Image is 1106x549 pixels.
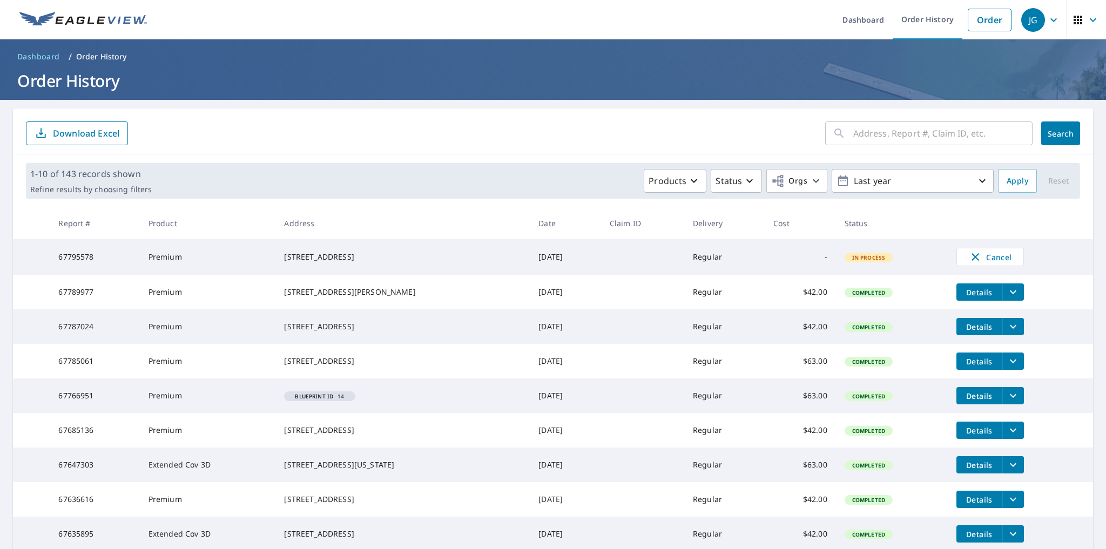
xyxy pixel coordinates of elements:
td: Regular [684,448,765,482]
td: Premium [140,413,276,448]
div: [STREET_ADDRESS] [284,494,521,505]
div: [STREET_ADDRESS][PERSON_NAME] [284,287,521,297]
div: [STREET_ADDRESS][US_STATE] [284,459,521,470]
button: filesDropdownBtn-67785061 [1002,353,1024,370]
td: $63.00 [765,344,836,378]
button: Search [1041,121,1080,145]
span: Details [963,460,995,470]
a: Order [968,9,1011,31]
td: $63.00 [765,378,836,413]
td: [DATE] [530,378,601,413]
span: 14 [288,394,350,399]
span: Dashboard [17,51,60,62]
button: filesDropdownBtn-67787024 [1002,318,1024,335]
td: 67789977 [50,275,139,309]
div: JG [1021,8,1045,32]
span: Apply [1007,174,1028,188]
button: Orgs [766,169,827,193]
td: Regular [684,344,765,378]
div: [STREET_ADDRESS] [284,528,521,539]
img: EV Logo [19,12,147,28]
span: Completed [846,289,892,296]
span: In Process [846,254,892,261]
input: Address, Report #, Claim ID, etc. [853,118,1033,148]
td: Premium [140,275,276,309]
li: / [69,50,72,63]
td: 67785061 [50,344,139,378]
button: Last year [832,169,994,193]
td: [DATE] [530,413,601,448]
td: Regular [684,275,765,309]
p: Download Excel [53,127,119,139]
button: filesDropdownBtn-67766951 [1002,387,1024,404]
button: Status [711,169,762,193]
th: Status [836,207,948,239]
button: detailsBtn-67785061 [956,353,1002,370]
td: Premium [140,378,276,413]
td: [DATE] [530,448,601,482]
span: Details [963,322,995,332]
button: detailsBtn-67636616 [956,491,1002,508]
em: Blueprint ID [295,394,333,399]
td: [DATE] [530,239,601,275]
span: Completed [846,323,892,331]
button: Products [644,169,706,193]
button: Apply [998,169,1037,193]
button: filesDropdownBtn-67635895 [1002,525,1024,543]
td: 67685136 [50,413,139,448]
button: detailsBtn-67647303 [956,456,1002,473]
td: Premium [140,309,276,344]
p: Products [649,174,686,187]
td: [DATE] [530,344,601,378]
td: 67766951 [50,378,139,413]
div: [STREET_ADDRESS] [284,321,521,332]
span: Details [963,391,995,401]
td: Regular [684,378,765,413]
a: Dashboard [13,48,64,65]
td: Regular [684,239,765,275]
span: Completed [846,462,892,469]
th: Delivery [684,207,765,239]
td: - [765,239,836,275]
td: Extended Cov 3D [140,448,276,482]
td: Premium [140,239,276,275]
td: Regular [684,413,765,448]
span: Details [963,356,995,367]
td: 67787024 [50,309,139,344]
span: Completed [846,427,892,435]
p: 1-10 of 143 records shown [30,167,152,180]
td: [DATE] [530,482,601,517]
button: Cancel [956,248,1024,266]
button: filesDropdownBtn-67647303 [1002,456,1024,473]
th: Address [275,207,530,239]
div: [STREET_ADDRESS] [284,252,521,262]
td: $42.00 [765,275,836,309]
button: detailsBtn-67685136 [956,422,1002,439]
span: Search [1050,128,1071,139]
span: Details [963,425,995,436]
p: Order History [76,51,127,62]
td: 67647303 [50,448,139,482]
td: Premium [140,482,276,517]
th: Product [140,207,276,239]
td: [DATE] [530,309,601,344]
td: [DATE] [530,275,601,309]
td: Premium [140,344,276,378]
button: detailsBtn-67789977 [956,283,1002,301]
span: Completed [846,392,892,400]
span: Completed [846,531,892,538]
button: Download Excel [26,121,128,145]
th: Date [530,207,601,239]
td: 67636616 [50,482,139,517]
th: Report # [50,207,139,239]
button: filesDropdownBtn-67685136 [1002,422,1024,439]
td: $42.00 [765,413,836,448]
td: Regular [684,482,765,517]
p: Status [716,174,742,187]
p: Refine results by choosing filters [30,185,152,194]
td: $42.00 [765,482,836,517]
button: filesDropdownBtn-67636616 [1002,491,1024,508]
span: Completed [846,496,892,504]
span: Completed [846,358,892,365]
div: [STREET_ADDRESS] [284,425,521,436]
